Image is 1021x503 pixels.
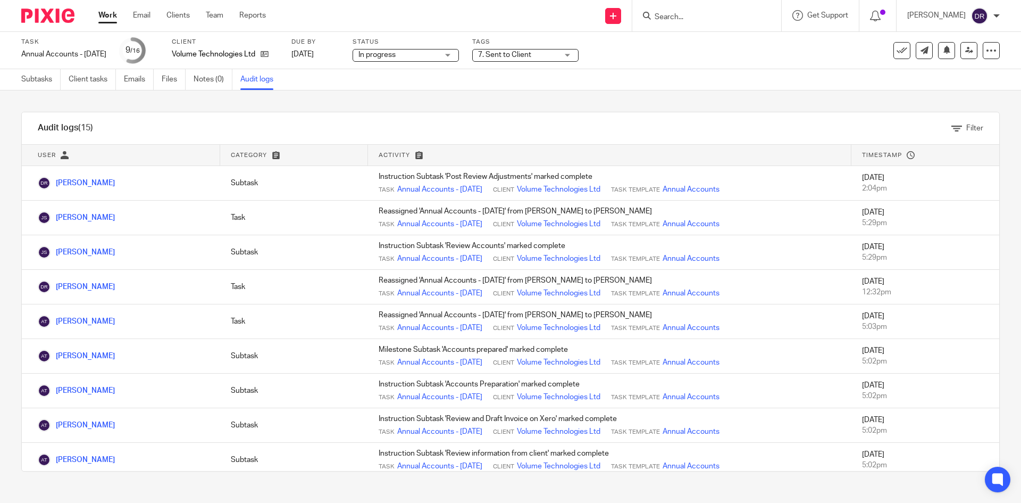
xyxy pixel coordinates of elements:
[38,419,51,432] img: Alex Tsim
[21,9,74,23] img: Pixie
[493,393,514,402] span: Client
[851,270,999,304] td: [DATE]
[611,290,660,298] span: Task Template
[493,290,514,298] span: Client
[663,184,719,195] a: Annual Accounts
[493,255,514,263] span: Client
[220,166,368,201] td: Subtask
[38,384,51,397] img: Alex Tsim
[353,38,459,46] label: Status
[240,69,281,90] a: Audit logs
[397,288,482,299] a: Annual Accounts - [DATE]
[220,443,368,477] td: Subtask
[493,428,514,436] span: Client
[358,51,396,59] span: In progress
[493,324,514,333] span: Client
[862,425,989,436] div: 5:02pm
[654,13,749,22] input: Search
[663,323,719,333] a: Annual Accounts
[862,183,989,194] div: 2:04pm
[851,443,999,477] td: [DATE]
[862,152,902,158] span: Timestamp
[611,359,660,367] span: Task Template
[851,374,999,408] td: [DATE]
[862,287,989,298] div: 12:32pm
[220,270,368,304] td: Task
[291,51,314,58] span: [DATE]
[862,391,989,401] div: 5:02pm
[611,186,660,194] span: Task Template
[862,218,989,228] div: 5:29pm
[38,152,56,158] span: User
[38,387,115,394] a: [PERSON_NAME]
[851,201,999,235] td: [DATE]
[851,408,999,443] td: [DATE]
[517,461,600,472] a: Volume Technologies Ltd
[663,253,719,264] a: Annual Accounts
[517,426,600,437] a: Volume Technologies Ltd
[98,10,117,21] a: Work
[517,219,600,229] a: Volume Technologies Ltd
[38,453,51,466] img: Alex Tsim
[851,339,999,374] td: [DATE]
[38,283,115,291] a: [PERSON_NAME]
[517,288,600,299] a: Volume Technologies Ltd
[133,10,150,21] a: Email
[971,7,988,24] img: svg%3E
[862,321,989,332] div: 5:03pm
[69,69,116,90] a: Client tasks
[38,318,115,325] a: [PERSON_NAME]
[611,428,660,436] span: Task Template
[807,12,848,19] span: Get Support
[379,152,410,158] span: Activity
[517,323,600,333] a: Volume Technologies Ltd
[862,252,989,263] div: 5:29pm
[125,44,140,56] div: 9
[397,253,482,264] a: Annual Accounts - [DATE]
[862,460,989,471] div: 5:02pm
[38,281,51,293] img: Dylan Richards
[368,201,851,235] td: Reassigned 'Annual Accounts - [DATE]' from [PERSON_NAME] to [PERSON_NAME]
[397,426,482,437] a: Annual Accounts - [DATE]
[851,235,999,270] td: [DATE]
[663,288,719,299] a: Annual Accounts
[166,10,190,21] a: Clients
[379,428,395,436] span: Task
[368,304,851,339] td: Reassigned 'Annual Accounts - [DATE]' from [PERSON_NAME] to [PERSON_NAME]
[379,220,395,229] span: Task
[368,339,851,374] td: Milestone Subtask 'Accounts prepared' marked complete
[517,253,600,264] a: Volume Technologies Ltd
[397,323,482,333] a: Annual Accounts - [DATE]
[38,352,115,360] a: [PERSON_NAME]
[379,393,395,402] span: Task
[379,324,395,333] span: Task
[379,359,395,367] span: Task
[611,324,660,333] span: Task Template
[162,69,186,90] a: Files
[172,49,255,60] p: Volume Technologies Ltd
[907,10,966,21] p: [PERSON_NAME]
[38,249,115,256] a: [PERSON_NAME]
[38,246,51,259] img: James Sullivan
[663,461,719,472] a: Annual Accounts
[368,235,851,270] td: Instruction Subtask 'Review Accounts' marked complete
[38,211,51,224] img: James Sullivan
[379,186,395,194] span: Task
[291,38,339,46] label: Due by
[38,315,51,328] img: Alex Tsim
[124,69,154,90] a: Emails
[231,152,267,158] span: Category
[663,219,719,229] a: Annual Accounts
[220,235,368,270] td: Subtask
[397,184,482,195] a: Annual Accounts - [DATE]
[239,10,266,21] a: Reports
[368,166,851,201] td: Instruction Subtask 'Post Review Adjustments' marked complete
[397,392,482,402] a: Annual Accounts - [DATE]
[493,359,514,367] span: Client
[517,357,600,368] a: Volume Technologies Ltd
[38,456,115,464] a: [PERSON_NAME]
[172,38,278,46] label: Client
[397,461,482,472] a: Annual Accounts - [DATE]
[663,426,719,437] a: Annual Accounts
[493,186,514,194] span: Client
